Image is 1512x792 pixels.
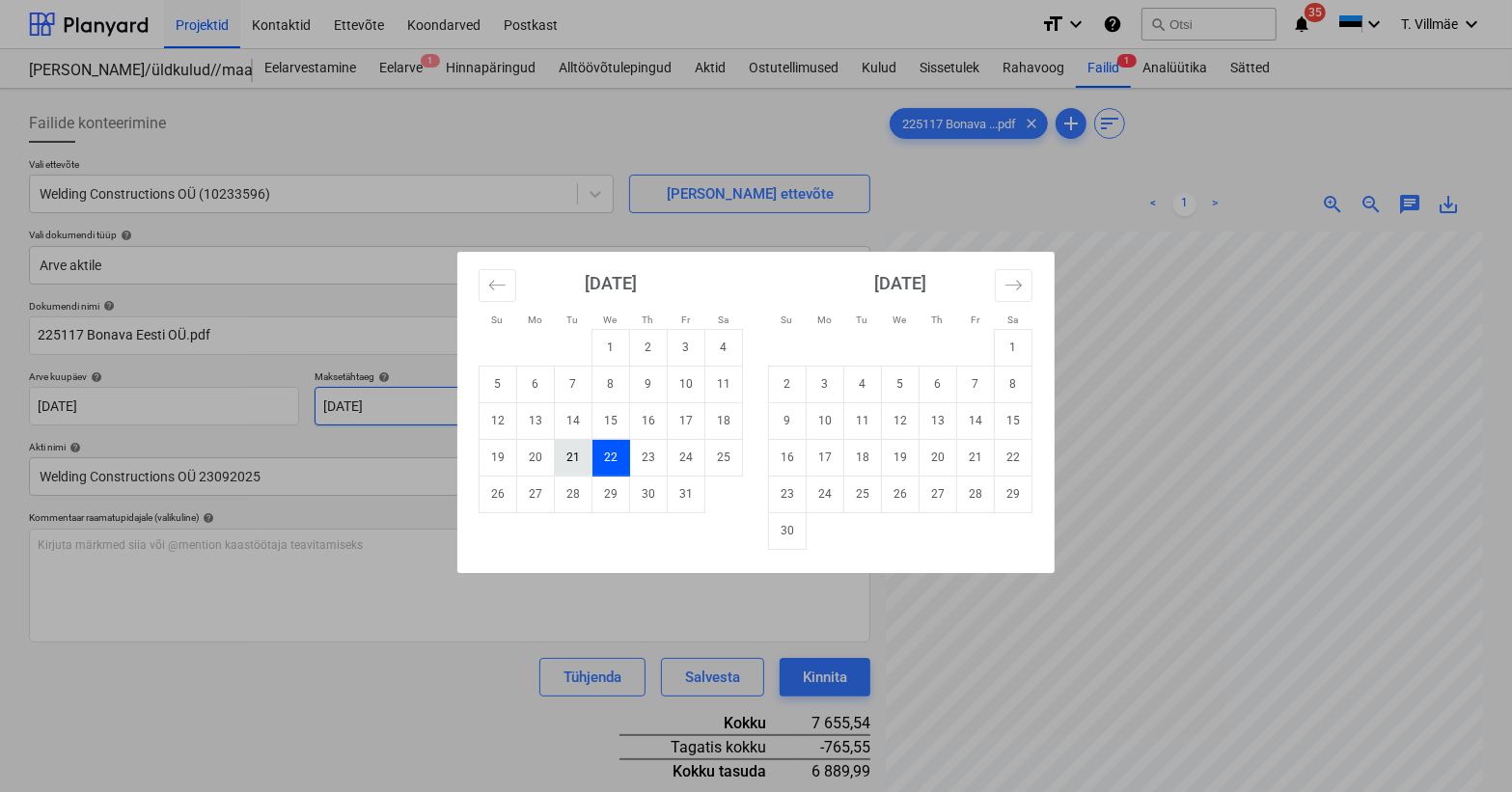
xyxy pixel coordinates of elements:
td: Saturday, November 15, 2025 [995,402,1032,439]
small: Mo [528,314,542,325]
td: Tuesday, November 11, 2025 [844,402,882,439]
small: Th [643,314,654,325]
td: Monday, October 13, 2025 [517,402,555,439]
td: Friday, November 14, 2025 [957,402,995,439]
iframe: Chat Widget [1416,699,1512,792]
td: Selected. Wednesday, October 22, 2025 [592,439,630,476]
td: Thursday, November 20, 2025 [920,439,957,476]
td: Sunday, November 30, 2025 [769,512,807,549]
td: Sunday, October 26, 2025 [480,476,517,512]
td: Wednesday, November 5, 2025 [882,366,920,402]
td: Thursday, November 13, 2025 [920,402,957,439]
td: Sunday, November 9, 2025 [769,402,807,439]
small: Tu [567,314,579,325]
button: Move backward to switch to the previous month. [479,269,516,302]
td: Saturday, October 4, 2025 [705,329,743,366]
td: Monday, October 27, 2025 [517,476,555,512]
td: Friday, November 7, 2025 [957,366,995,402]
td: Sunday, October 12, 2025 [480,402,517,439]
td: Thursday, October 30, 2025 [630,476,668,512]
td: Friday, October 10, 2025 [668,366,705,402]
td: Tuesday, October 14, 2025 [555,402,592,439]
td: Thursday, October 9, 2025 [630,366,668,402]
td: Monday, October 20, 2025 [517,439,555,476]
td: Wednesday, October 15, 2025 [592,402,630,439]
small: Sa [1007,314,1018,325]
small: Mo [817,314,832,325]
td: Saturday, November 1, 2025 [995,329,1032,366]
td: Monday, October 6, 2025 [517,366,555,402]
td: Wednesday, November 19, 2025 [882,439,920,476]
td: Sunday, November 23, 2025 [769,476,807,512]
small: Tu [857,314,868,325]
td: Sunday, October 5, 2025 [480,366,517,402]
td: Friday, November 28, 2025 [957,476,995,512]
td: Friday, November 21, 2025 [957,439,995,476]
td: Wednesday, November 12, 2025 [882,402,920,439]
td: Thursday, October 2, 2025 [630,329,668,366]
td: Saturday, November 29, 2025 [995,476,1032,512]
td: Friday, October 17, 2025 [668,402,705,439]
td: Tuesday, October 28, 2025 [555,476,592,512]
td: Wednesday, October 8, 2025 [592,366,630,402]
button: Move forward to switch to the next month. [995,269,1032,302]
td: Tuesday, November 18, 2025 [844,439,882,476]
td: Friday, October 31, 2025 [668,476,705,512]
td: Sunday, October 19, 2025 [480,439,517,476]
td: Tuesday, November 4, 2025 [844,366,882,402]
td: Thursday, November 6, 2025 [920,366,957,402]
strong: [DATE] [874,273,926,293]
td: Tuesday, November 25, 2025 [844,476,882,512]
td: Saturday, November 8, 2025 [995,366,1032,402]
td: Thursday, October 16, 2025 [630,402,668,439]
td: Sunday, November 16, 2025 [769,439,807,476]
td: Saturday, October 18, 2025 [705,402,743,439]
small: We [604,314,618,325]
small: Th [932,314,944,325]
div: Calendar [457,252,1055,573]
td: Saturday, October 25, 2025 [705,439,743,476]
td: Thursday, November 27, 2025 [920,476,957,512]
td: Wednesday, November 26, 2025 [882,476,920,512]
td: Tuesday, October 7, 2025 [555,366,592,402]
td: Friday, October 24, 2025 [668,439,705,476]
td: Wednesday, October 1, 2025 [592,329,630,366]
small: Fr [681,314,690,325]
td: Monday, November 24, 2025 [807,476,844,512]
td: Thursday, October 23, 2025 [630,439,668,476]
td: Saturday, October 11, 2025 [705,366,743,402]
td: Monday, November 17, 2025 [807,439,844,476]
td: Saturday, November 22, 2025 [995,439,1032,476]
td: Friday, October 3, 2025 [668,329,705,366]
strong: [DATE] [585,273,637,293]
td: Sunday, November 2, 2025 [769,366,807,402]
div: Vestlusvidin [1416,699,1512,792]
small: Fr [971,314,979,325]
small: Su [782,314,793,325]
small: Sa [718,314,729,325]
td: Tuesday, October 21, 2025 [555,439,592,476]
td: Monday, November 3, 2025 [807,366,844,402]
small: Su [492,314,504,325]
td: Wednesday, October 29, 2025 [592,476,630,512]
td: Monday, November 10, 2025 [807,402,844,439]
small: We [893,314,907,325]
